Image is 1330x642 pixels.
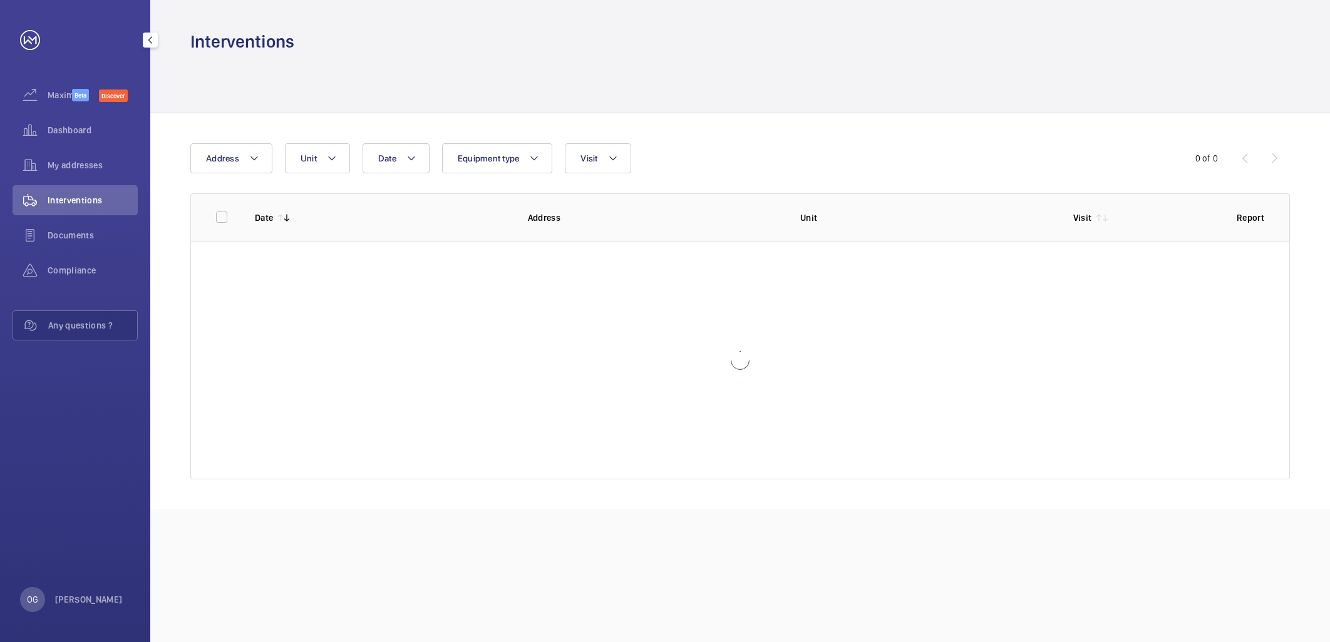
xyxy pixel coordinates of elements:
button: Equipment type [442,143,553,173]
span: Interventions [48,194,138,206]
span: Any questions ? [48,319,137,332]
span: Compliance [48,264,138,277]
button: Unit [285,143,350,173]
p: Unit [800,211,1053,224]
span: Equipment type [458,153,520,163]
span: Documents [48,229,138,242]
span: Date [378,153,396,163]
span: Visit [580,153,597,163]
p: Visit [1073,211,1092,224]
button: Visit [565,143,631,173]
p: OG [27,593,38,606]
p: Report [1237,211,1264,224]
span: Maximize [48,89,72,101]
span: My addresses [48,159,138,171]
button: Date [363,143,430,173]
button: Address [190,143,272,173]
span: Dashboard [48,124,138,136]
span: Unit [301,153,317,163]
span: Beta [72,89,89,101]
p: [PERSON_NAME] [55,593,123,606]
span: Address [206,153,239,163]
h1: Interventions [190,30,294,53]
span: Discover [99,89,128,102]
div: 0 of 0 [1195,152,1218,165]
p: Date [255,211,273,224]
p: Address [528,211,781,224]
